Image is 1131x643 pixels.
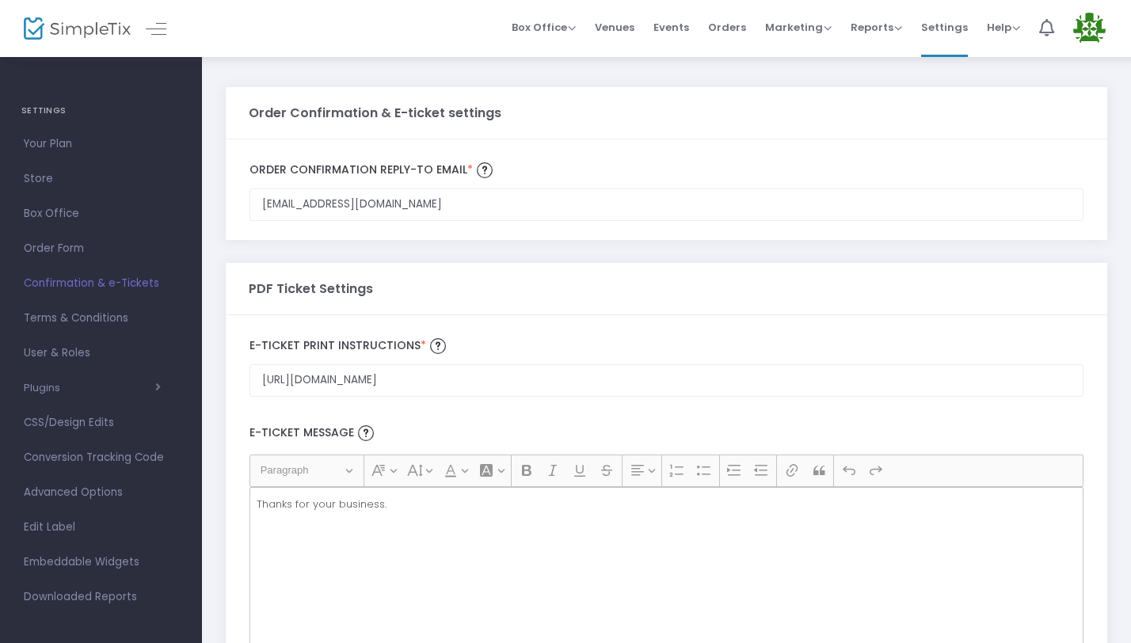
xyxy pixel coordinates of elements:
span: Orders [708,7,746,48]
span: User & Roles [24,343,178,363]
span: Advanced Options [24,482,178,503]
span: Box Office [512,20,576,35]
span: Terms & Conditions [24,308,178,329]
span: Store [24,169,178,189]
h3: Order Confirmation & E-ticket settings [249,107,501,120]
span: CSS/Design Edits [24,413,178,433]
span: Confirmation & e-Tickets [24,273,178,294]
span: Help [987,20,1020,35]
span: Your Plan [24,134,178,154]
label: Order Confirmation Reply-to email [249,158,1083,182]
span: Embeddable Widgets [24,552,178,573]
input: Enter email [249,188,1083,221]
span: Edit Label [24,517,178,538]
span: Order Form [24,238,178,259]
span: Downloaded Reports [24,587,178,607]
span: Marketing [765,20,832,35]
img: question-mark [358,425,374,441]
div: Editor toolbar [249,455,1083,486]
label: E-Ticket print Instructions [249,334,1083,358]
span: Settings [921,7,968,48]
p: Thanks for your business. [257,497,1076,512]
span: Reports [851,20,902,35]
span: Conversion Tracking Code [24,447,178,468]
button: Plugins [24,382,161,394]
h4: SETTINGS [21,95,181,127]
span: Paragraph [261,461,343,480]
span: Venues [595,7,634,48]
button: Paragraph [253,458,360,483]
span: Box Office [24,204,178,224]
span: Events [653,7,689,48]
input: Appears on top of etickets [249,364,1083,397]
img: question-mark [477,162,493,178]
img: question-mark [430,338,446,354]
label: E-Ticket Message [242,413,1091,455]
h3: PDF Ticket Settings [249,283,373,295]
